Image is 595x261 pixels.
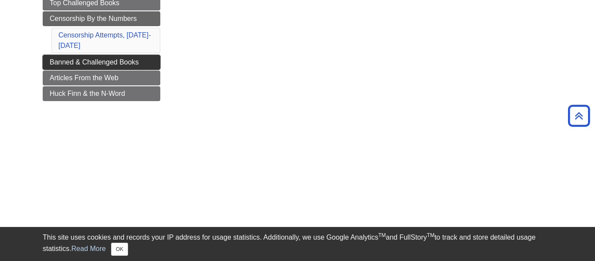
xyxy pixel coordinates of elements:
[565,110,593,122] a: Back to Top
[43,71,160,85] a: Articles From the Web
[427,232,434,238] sup: TM
[43,86,160,101] a: Huck Finn & the N-Word
[378,232,385,238] sup: TM
[50,74,118,81] span: Articles From the Web
[50,90,125,97] span: Huck Finn & the N-Word
[50,58,139,66] span: Banned & Challenged Books
[43,55,160,70] a: Banned & Challenged Books
[43,11,160,26] a: Censorship By the Numbers
[71,245,106,252] a: Read More
[43,232,552,256] div: This site uses cookies and records your IP address for usage statistics. Additionally, we use Goo...
[111,243,128,256] button: Close
[58,31,151,49] a: Censorship Attempts, [DATE]-[DATE]
[50,15,137,22] span: Censorship By the Numbers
